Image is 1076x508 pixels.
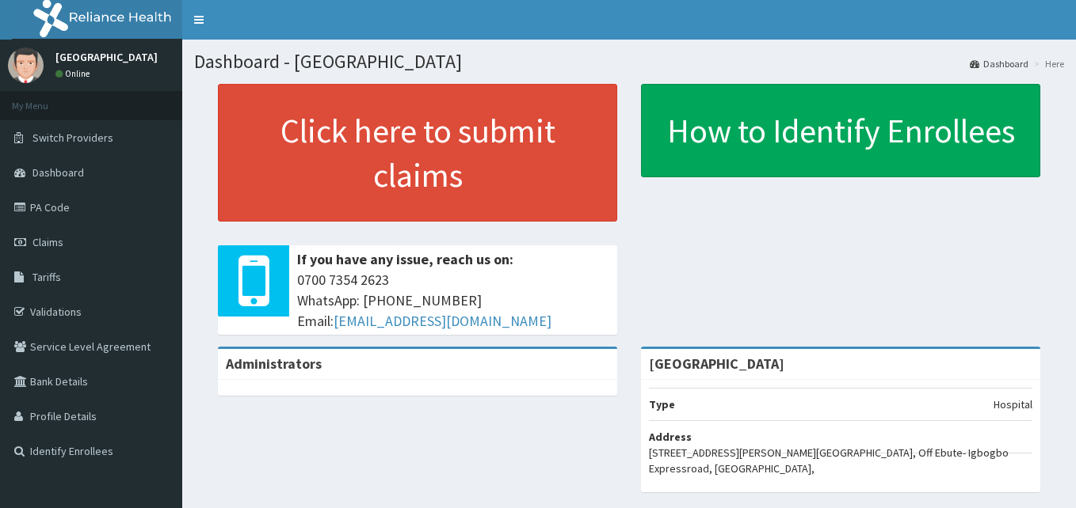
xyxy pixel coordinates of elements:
strong: [GEOGRAPHIC_DATA] [649,354,784,373]
b: Type [649,397,675,411]
p: Hospital [994,396,1032,412]
span: Dashboard [32,165,84,180]
b: Administrators [226,354,322,373]
h1: Dashboard - [GEOGRAPHIC_DATA] [194,51,1064,72]
span: Claims [32,235,63,249]
span: Switch Providers [32,131,113,145]
span: 0700 7354 2623 WhatsApp: [PHONE_NUMBER] Email: [297,270,609,331]
b: Address [649,430,692,444]
b: If you have any issue, reach us on: [297,250,513,268]
img: User Image [8,47,44,83]
a: Dashboard [970,57,1028,70]
li: Here [1030,57,1064,70]
p: [GEOGRAPHIC_DATA] [55,51,158,63]
span: Tariffs [32,270,61,284]
a: [EMAIL_ADDRESS][DOMAIN_NAME] [334,312,551,330]
p: [STREET_ADDRESS][PERSON_NAME][GEOGRAPHIC_DATA], Off Ebute- Igbogbo Expressroad, [GEOGRAPHIC_DATA], [649,445,1032,476]
a: How to Identify Enrollees [641,84,1040,177]
a: Online [55,68,93,79]
a: Click here to submit claims [218,84,617,222]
